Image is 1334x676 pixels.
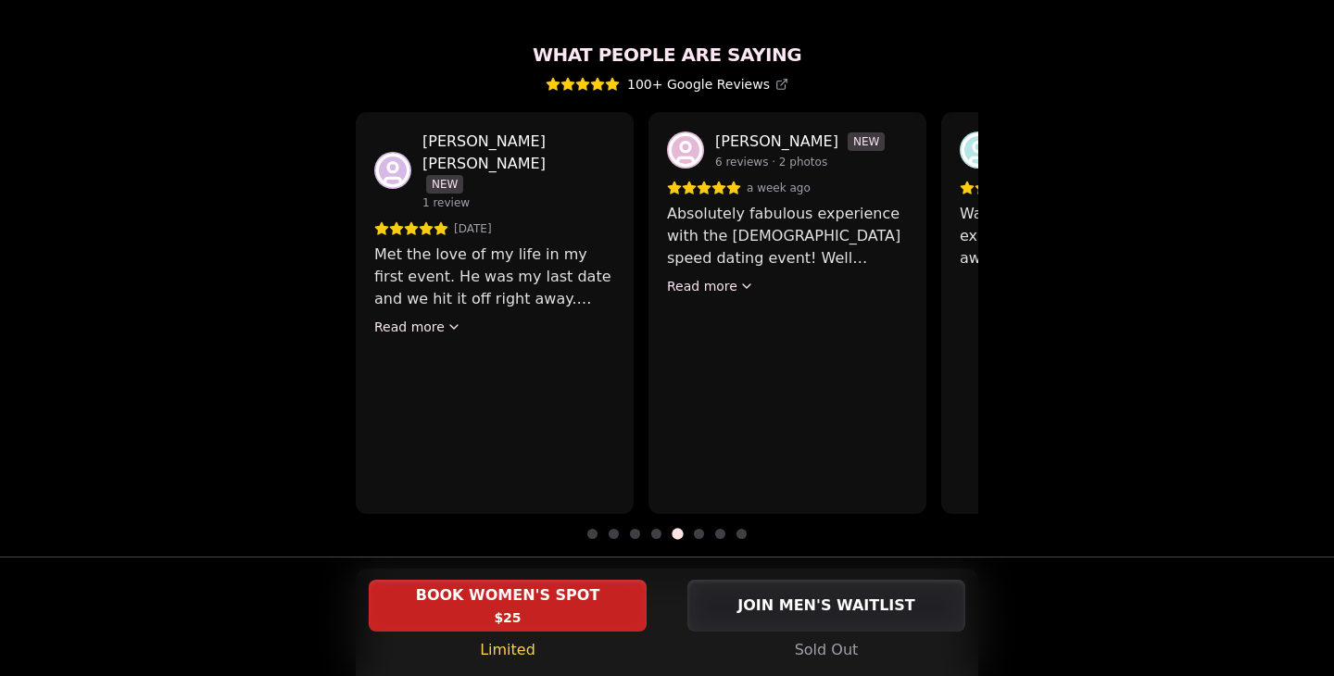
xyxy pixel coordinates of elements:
[546,75,788,94] a: 100+ Google Reviews
[494,608,521,627] span: $25
[667,203,908,269] p: Absolutely fabulous experience with the [DEMOGRAPHIC_DATA] speed dating event! Well choreographed...
[426,175,463,194] span: NEW
[374,244,615,310] p: Met the love of my life in my first event. He was my last date and we hit it off right away. We'v...
[627,75,788,94] span: 100+ Google Reviews
[715,155,827,169] span: 6 reviews · 2 photos
[369,580,647,632] button: BOOK WOMEN'S SPOT - Limited
[412,584,604,607] span: BOOK WOMEN'S SPOT
[795,639,859,661] span: Sold Out
[356,42,978,68] h2: What People Are Saying
[480,639,535,661] span: Limited
[715,131,838,153] p: [PERSON_NAME]
[687,580,965,632] button: JOIN MEN'S WAITLIST - Sold Out
[960,203,1201,269] p: Was a interactive and unique experience, put all the apps away and meet people in person. Love it
[667,277,754,295] button: Read more
[747,181,811,195] span: a week ago
[422,195,470,210] span: 1 review
[374,318,461,336] button: Read more
[422,131,610,175] p: [PERSON_NAME] [PERSON_NAME]
[454,221,492,236] span: [DATE]
[734,595,918,617] span: JOIN MEN'S WAITLIST
[848,132,885,151] span: NEW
